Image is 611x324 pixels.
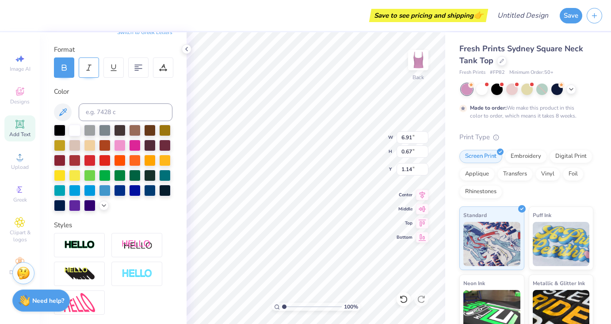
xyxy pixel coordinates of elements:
img: Stroke [64,240,95,250]
span: Greek [13,196,27,203]
span: Standard [463,210,487,220]
div: We make this product in this color to order, which means it takes 8 weeks. [470,104,579,120]
input: e.g. 7428 c [79,103,172,121]
div: Applique [459,168,495,181]
span: Top [397,220,412,226]
div: Back [412,73,424,81]
div: Foil [563,168,584,181]
img: Puff Ink [533,222,590,266]
img: Standard [463,222,520,266]
span: Middle [397,206,412,212]
button: Save [560,8,582,23]
span: 100 % [344,303,358,311]
img: 3d Illusion [64,267,95,281]
span: Metallic & Glitter Ink [533,278,585,288]
span: Image AI [10,65,31,72]
div: Transfers [497,168,533,181]
span: Fresh Prints Sydney Square Neck Tank Top [459,43,583,66]
img: Shadow [122,240,153,251]
span: Minimum Order: 50 + [509,69,554,76]
span: Upload [11,164,29,171]
input: Untitled Design [490,7,555,24]
span: Clipart & logos [4,229,35,243]
div: Styles [54,220,172,230]
div: Print Type [459,132,593,142]
span: Bottom [397,234,412,240]
img: Negative Space [122,269,153,279]
strong: Made to order: [470,104,507,111]
span: Center [397,192,412,198]
span: Add Text [9,131,31,138]
span: Decorate [9,269,31,276]
span: Fresh Prints [459,69,485,76]
img: Free Distort [64,293,95,312]
img: Back [409,51,427,69]
button: Switch to Greek Letters [117,29,172,36]
span: Puff Ink [533,210,551,220]
span: Designs [10,98,30,105]
div: Rhinestones [459,185,502,198]
strong: Need help? [32,297,64,305]
div: Digital Print [550,150,592,163]
span: # FP82 [490,69,505,76]
span: 👉 [474,10,483,20]
div: Screen Print [459,150,502,163]
div: Vinyl [535,168,560,181]
div: Save to see pricing and shipping [371,9,486,22]
div: Embroidery [505,150,547,163]
span: Neon Ink [463,278,485,288]
div: Format [54,45,173,55]
div: Color [54,87,172,97]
